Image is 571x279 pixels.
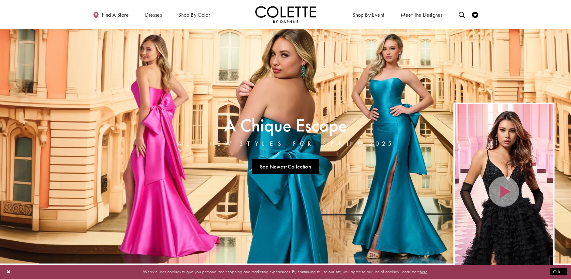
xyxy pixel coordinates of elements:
a: here [420,269,427,275]
span: Dresses [144,6,163,23]
button: Close Dialog [4,267,14,277]
ul: Slider Links [176,157,396,177]
span: Shop by color [177,6,212,23]
span: Shop By Event [351,6,386,23]
a: Check Wishlist [471,6,480,23]
a: Visit Home Page [255,6,316,23]
span: Find a store [102,12,129,18]
a: See Newest Collection A Chique Escape All New Styles For Spring 2025 [252,159,319,174]
img: Colette by Daphne [255,6,316,23]
button: Submit Dialog [550,268,567,276]
span: Dresses [145,12,162,18]
span: Shop By Event [352,12,384,18]
a: Find a store [91,6,130,23]
p: Website uses cookies to give you personalized shopping and marketing experiences. By continuing t... [44,268,527,276]
span: Meet the designer [401,12,443,18]
span: Shop by color [178,12,210,18]
a: Toggle search [457,6,466,23]
a: Meet the designer [399,6,444,23]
